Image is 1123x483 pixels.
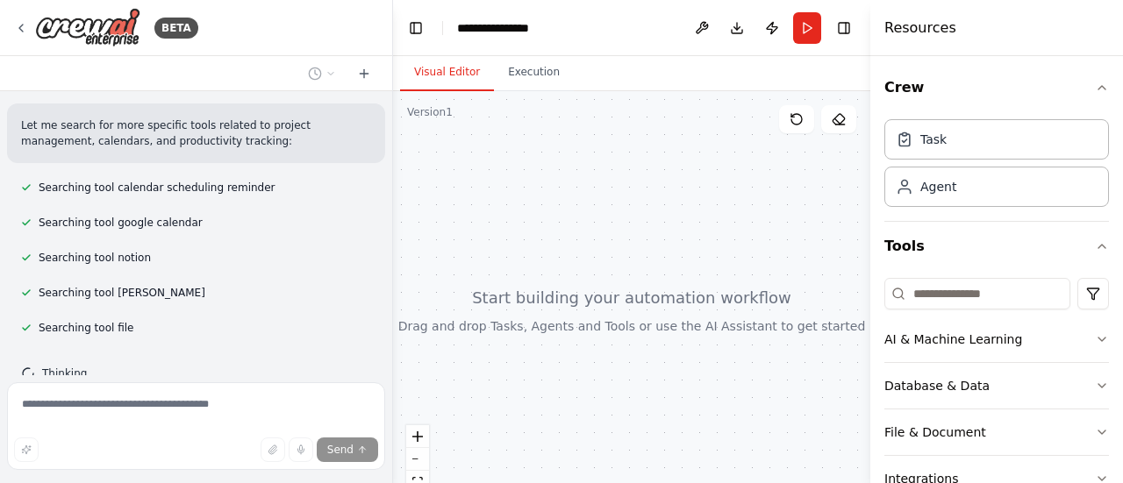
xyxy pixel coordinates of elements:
button: zoom out [406,448,429,471]
span: Searching tool [PERSON_NAME] [39,286,205,300]
img: Logo [35,8,140,47]
button: Upload files [261,437,285,462]
p: Let me search for more specific tools related to project management, calendars, and productivity ... [21,117,371,149]
button: Click to speak your automation idea [289,437,313,462]
button: AI & Machine Learning [884,316,1109,362]
h4: Resources [884,18,956,39]
span: Searching tool notion [39,251,151,265]
div: Crew [884,112,1109,221]
button: Improve this prompt [14,437,39,462]
nav: breadcrumb [457,19,545,37]
button: Start a new chat [350,63,378,84]
button: Send [317,437,378,462]
button: Switch to previous chat [301,63,343,84]
button: Hide left sidebar [404,16,428,40]
button: Hide right sidebar [832,16,856,40]
span: Thinking... [42,366,97,380]
span: Searching tool calendar scheduling reminder [39,181,275,195]
span: Searching tool file [39,321,133,335]
span: Send [327,443,354,457]
button: Tools [884,222,1109,271]
button: Execution [494,54,574,91]
button: Visual Editor [400,54,494,91]
div: Task [920,131,947,148]
div: Version 1 [407,105,453,119]
button: File & Document [884,409,1109,455]
button: zoom in [406,425,429,448]
div: File & Document [884,423,986,441]
div: Database & Data [884,377,990,394]
div: AI & Machine Learning [884,330,1022,348]
button: Database & Data [884,363,1109,408]
div: Agent [920,178,956,195]
span: Searching tool google calendar [39,216,203,230]
button: Crew [884,63,1109,112]
div: BETA [154,18,198,39]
